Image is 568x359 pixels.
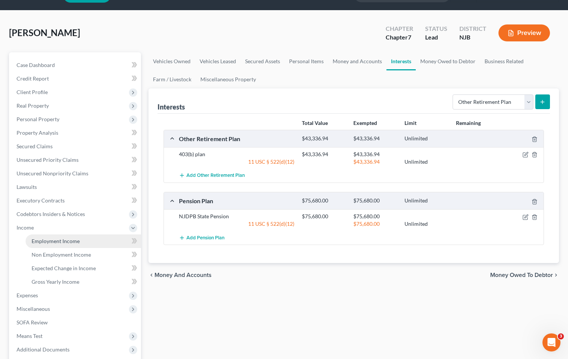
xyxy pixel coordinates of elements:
span: Money and Accounts [154,272,212,278]
a: Personal Items [285,52,328,70]
div: $75,680.00 [298,197,349,204]
span: Real Property [17,102,49,109]
a: Secured Claims [11,140,141,153]
div: Unlimited [401,158,452,166]
div: $43,336.94 [350,158,401,166]
a: Non Employment Income [26,248,141,262]
span: Case Dashboard [17,62,55,68]
div: Chapter [386,33,413,42]
span: SOFA Review [17,319,48,326]
span: Means Test [17,333,42,339]
div: $43,336.94 [350,151,401,158]
div: Chapter [386,24,413,33]
span: Executory Contracts [17,197,65,204]
span: Additional Documents [17,346,70,353]
a: Interests [386,52,416,70]
span: Client Profile [17,89,48,95]
a: Farm / Livestock [148,70,196,88]
span: [PERSON_NAME] [9,27,80,38]
a: Miscellaneous Property [196,70,261,88]
i: chevron_left [148,272,154,278]
a: Case Dashboard [11,58,141,72]
div: $43,336.94 [298,151,349,158]
div: NJDPB State Pension [175,213,298,220]
strong: Total Value [302,120,328,126]
a: Unsecured Priority Claims [11,153,141,167]
button: Money Owed to Debtor chevron_right [490,272,559,278]
span: Personal Property [17,116,59,122]
span: Lawsuits [17,184,37,190]
strong: Exempted [353,120,377,126]
div: $75,680.00 [350,213,401,220]
button: chevron_left Money and Accounts [148,272,212,278]
div: $75,680.00 [298,213,349,220]
span: 3 [558,333,564,339]
span: Gross Yearly Income [32,278,79,285]
span: Unsecured Nonpriority Claims [17,170,88,176]
i: chevron_right [553,272,559,278]
div: 11 USC § 522(d)(12) [175,220,298,228]
div: $43,336.94 [298,135,349,142]
a: Employment Income [26,234,141,248]
a: Money and Accounts [328,52,386,70]
a: Gross Yearly Income [26,275,141,289]
span: Unsecured Priority Claims [17,157,79,163]
iframe: Intercom live chat [542,333,560,351]
div: 11 USC § 522(d)(12) [175,158,298,166]
div: Pension Plan [175,197,298,205]
span: Expenses [17,292,38,298]
strong: Limit [404,120,417,126]
span: Employment Income [32,238,80,244]
div: Interests [158,102,185,111]
a: Vehicles Leased [195,52,241,70]
a: Secured Assets [241,52,285,70]
button: Add Other Retirement Plan [179,169,245,183]
a: Vehicles Owned [148,52,195,70]
div: Other Retirement Plan [175,135,298,143]
strong: Remaining [456,120,481,126]
span: Non Employment Income [32,251,91,258]
a: Executory Contracts [11,194,141,207]
div: $75,680.00 [350,220,401,228]
span: Codebtors Insiders & Notices [17,211,85,217]
div: $75,680.00 [350,197,401,204]
div: District [459,24,486,33]
span: Property Analysis [17,129,58,136]
div: Status [425,24,447,33]
span: Miscellaneous [17,306,50,312]
div: 403(b) plan [175,151,298,158]
button: Preview [498,24,550,41]
a: Credit Report [11,72,141,85]
a: SOFA Review [11,316,141,329]
span: Money Owed to Debtor [490,272,553,278]
div: NJB [459,33,486,42]
button: Add Pension Plan [179,231,224,245]
a: Business Related [480,52,528,70]
span: Secured Claims [17,143,53,149]
a: Property Analysis [11,126,141,140]
a: Money Owed to Debtor [416,52,480,70]
div: Unlimited [401,220,452,228]
span: Income [17,224,34,231]
div: $43,336.94 [350,135,401,142]
div: Unlimited [401,197,452,204]
span: 7 [408,33,411,41]
a: Lawsuits [11,180,141,194]
span: Add Pension Plan [186,235,224,241]
div: Unlimited [401,135,452,142]
span: Credit Report [17,75,49,82]
div: Lead [425,33,447,42]
a: Unsecured Nonpriority Claims [11,167,141,180]
span: Expected Change in Income [32,265,96,271]
span: Add Other Retirement Plan [186,173,245,179]
a: Expected Change in Income [26,262,141,275]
